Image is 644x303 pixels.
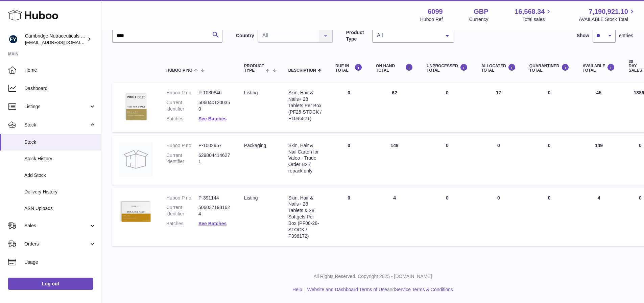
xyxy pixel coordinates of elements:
dd: P-1030846 [198,90,231,96]
div: Huboo Ref [420,16,443,23]
td: 17 [475,83,523,132]
span: Description [288,68,316,73]
td: 0 [329,83,369,132]
img: product image [119,195,153,229]
span: listing [244,90,258,95]
span: 0 [548,90,551,95]
label: Country [236,32,254,39]
span: [EMAIL_ADDRESS][DOMAIN_NAME] [25,40,99,45]
p: All Rights Reserved. Copyright 2025 - [DOMAIN_NAME] [107,273,639,280]
div: Skin, Hair & Nails+ 28 Tablets Per Box (PF25-STOCK / P1046821) [288,90,322,121]
span: listing [244,195,258,201]
dt: Current identifier [166,204,198,217]
div: Currency [469,16,488,23]
td: 0 [420,83,475,132]
td: 0 [329,188,369,246]
div: ON HAND Total [376,64,413,73]
span: Huboo P no [166,68,192,73]
a: Website and Dashboard Terms of Use [307,287,387,292]
div: QUARANTINED Total [529,64,569,73]
span: Listings [24,103,89,110]
span: entries [619,32,633,39]
dt: Current identifier [166,99,198,112]
span: 0 [548,195,551,201]
label: Show [577,32,589,39]
span: Home [24,67,96,73]
dt: Current identifier [166,152,198,165]
a: See Batches [198,116,226,121]
span: Stock [24,122,89,128]
td: 62 [369,83,420,132]
div: Skin, Hair & Nails+ 28 Tablets & 28 Softgels Per Box (PF08-28-STOCK / P396172) [288,195,322,239]
td: 0 [329,136,369,185]
td: 0 [420,136,475,185]
span: All [375,32,440,39]
dt: Batches [166,220,198,227]
td: 0 [420,188,475,246]
span: Total sales [522,16,552,23]
span: Delivery History [24,189,96,195]
dd: P-391144 [198,195,231,201]
span: 0 [548,143,551,148]
dt: Huboo P no [166,90,198,96]
strong: GBP [474,7,488,16]
li: and [305,286,453,293]
span: Orders [24,241,89,247]
td: 4 [369,188,420,246]
dt: Huboo P no [166,142,198,149]
span: Dashboard [24,85,96,92]
dt: Batches [166,116,198,122]
span: Sales [24,223,89,229]
span: packaging [244,143,266,148]
img: product image [119,90,153,123]
div: Skin, Hair & Nail Carton for Valeo - Trade Order B2B repack only [288,142,322,174]
strong: 6099 [428,7,443,16]
span: Add Stock [24,172,96,179]
span: 16,568.34 [515,7,545,16]
td: 0 [475,136,523,185]
td: 149 [576,136,622,185]
dt: Huboo P no [166,195,198,201]
td: 149 [369,136,420,185]
dd: 5060401200350 [198,99,231,112]
span: Product Type [244,64,264,73]
a: Help [292,287,302,292]
span: AVAILABLE Stock Total [579,16,636,23]
div: DUE IN TOTAL [335,64,362,73]
a: Log out [8,278,93,290]
a: 7,190,921.10 AVAILABLE Stock Total [579,7,636,23]
a: Service Terms & Conditions [395,287,453,292]
img: product image [119,142,153,176]
td: 4 [576,188,622,246]
dd: 6298044146271 [198,152,231,165]
div: UNPROCESSED Total [427,64,468,73]
span: ASN Uploads [24,205,96,212]
span: Usage [24,259,96,265]
span: Stock History [24,156,96,162]
div: ALLOCATED Total [481,64,516,73]
td: 0 [475,188,523,246]
dd: 5060371981624 [198,204,231,217]
img: huboo@camnutra.com [8,34,18,44]
td: 45 [576,83,622,132]
label: Product Type [346,29,369,42]
span: Stock [24,139,96,145]
a: See Batches [198,221,226,226]
dd: P-1002957 [198,142,231,149]
span: 7,190,921.10 [589,7,628,16]
div: Cambridge Nutraceuticals Ltd [25,33,86,46]
a: 16,568.34 Total sales [515,7,552,23]
div: AVAILABLE Total [583,64,615,73]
